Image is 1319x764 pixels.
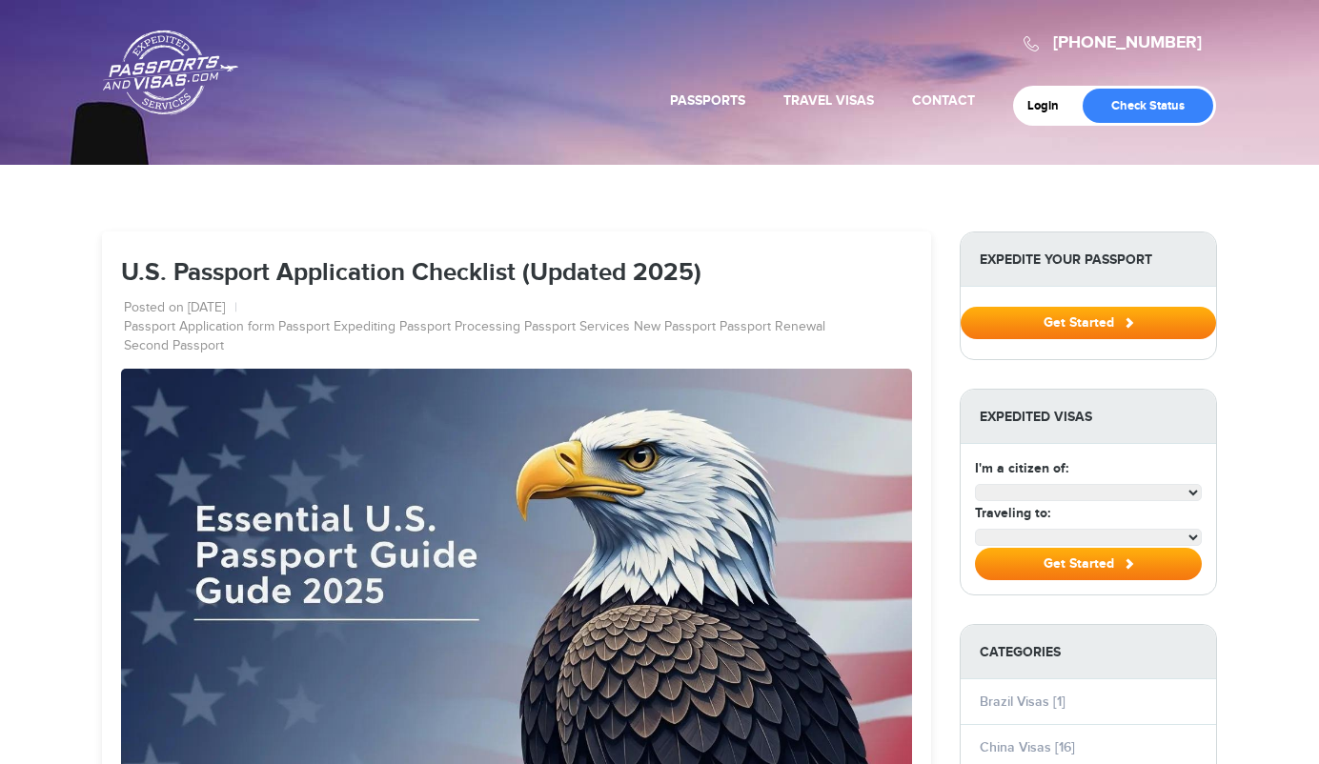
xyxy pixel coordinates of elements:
strong: Categories [961,625,1216,679]
a: China Visas [16] [980,739,1075,755]
a: Login [1027,98,1072,113]
a: Passports & [DOMAIN_NAME] [103,30,238,115]
a: Passport Renewal [720,318,825,337]
a: Passport Processing [399,318,520,337]
strong: Expedited Visas [961,390,1216,444]
h1: U.S. Passport Application Checklist (Updated 2025) [121,260,912,288]
a: Contact [912,92,975,109]
a: Travel Visas [783,92,874,109]
button: Get Started [975,548,1202,580]
a: New Passport [634,318,716,337]
button: Get Started [961,307,1216,339]
a: [PHONE_NUMBER] [1053,32,1202,53]
a: Passports [670,92,745,109]
strong: Expedite Your Passport [961,232,1216,287]
label: I'm a citizen of: [975,458,1068,478]
a: Passport Expediting [278,318,396,337]
a: Passport Services [524,318,630,337]
a: Second Passport [124,337,224,356]
a: Get Started [961,314,1216,330]
label: Traveling to: [975,503,1050,523]
a: Check Status [1083,89,1213,123]
a: Passport Application form [124,318,274,337]
a: Brazil Visas [1] [980,694,1065,710]
li: Posted on [DATE] [124,299,237,318]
